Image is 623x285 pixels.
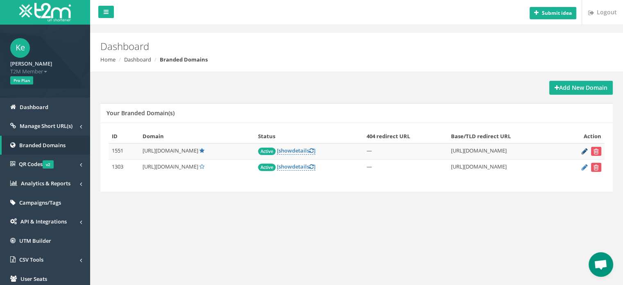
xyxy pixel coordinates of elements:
span: API & Integrations [20,218,67,225]
span: Campaigns/Tags [19,199,61,206]
td: — [363,160,448,176]
span: Manage Short URL(s) [20,122,72,130]
span: QR Codes [19,160,54,168]
a: [PERSON_NAME] T2M Member [10,58,80,75]
h2: Dashboard [100,41,526,52]
td: 1551 [109,144,139,160]
a: Add New Domain [549,81,613,95]
h5: Your Branded Domain(s) [106,110,174,116]
th: Base/TLD redirect URL [448,129,560,144]
th: Domain [139,129,255,144]
th: Action [560,129,605,144]
strong: Add New Domain [555,84,607,91]
span: Branded Domains [19,141,66,149]
span: Pro Plan [10,76,33,84]
a: [showdetails] [277,163,315,171]
strong: [PERSON_NAME] [10,60,52,67]
span: show [279,147,292,154]
button: Submit idea [530,7,576,19]
th: Status [255,129,363,144]
span: Active [258,148,276,155]
span: CSV Tools [19,256,43,263]
td: 1303 [109,160,139,176]
td: [URL][DOMAIN_NAME] [448,160,560,176]
img: T2M [19,3,71,21]
span: Ke [10,38,30,58]
a: Dashboard [124,56,151,63]
span: [URL][DOMAIN_NAME] [143,147,198,154]
span: User Seats [20,275,47,283]
span: T2M Member [10,68,80,75]
td: [URL][DOMAIN_NAME] [448,144,560,160]
td: — [363,144,448,160]
div: Open chat [589,252,613,277]
a: Default [199,147,204,154]
span: show [279,163,292,170]
th: ID [109,129,139,144]
a: Set Default [199,163,204,170]
strong: Branded Domains [160,56,208,63]
span: Dashboard [20,103,48,111]
span: UTM Builder [19,237,51,244]
span: Analytics & Reports [21,180,70,187]
a: [showdetails] [277,147,315,155]
span: [URL][DOMAIN_NAME] [143,163,198,170]
th: 404 redirect URL [363,129,448,144]
span: Active [258,164,276,171]
b: Submit idea [542,9,572,16]
a: Home [100,56,116,63]
span: v2 [43,160,54,169]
